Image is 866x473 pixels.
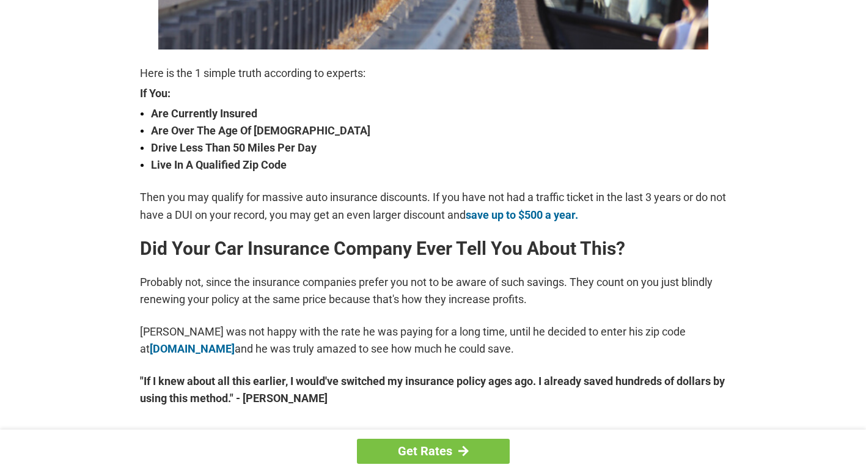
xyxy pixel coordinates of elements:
a: [DOMAIN_NAME] [150,342,235,355]
h2: Did Your Car Insurance Company Ever Tell You About This? [140,239,727,258]
strong: Drive Less Than 50 Miles Per Day [151,139,727,156]
a: Get Rates [357,439,510,464]
strong: If You: [140,88,727,99]
p: Then you may qualify for massive auto insurance discounts. If you have not had a traffic ticket i... [140,189,727,223]
p: Probably not, since the insurance companies prefer you not to be aware of such savings. They coun... [140,274,727,308]
strong: Are Over The Age Of [DEMOGRAPHIC_DATA] [151,122,727,139]
strong: Live In A Qualified Zip Code [151,156,727,174]
p: Here is the 1 simple truth according to experts: [140,65,727,82]
p: [PERSON_NAME] was not happy with the rate he was paying for a long time, until he decided to ente... [140,323,727,358]
a: save up to $500 a year. [466,208,578,221]
strong: "If I knew about all this earlier, I would've switched my insurance policy ages ago. I already sa... [140,373,727,407]
strong: Are Currently Insured [151,105,727,122]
